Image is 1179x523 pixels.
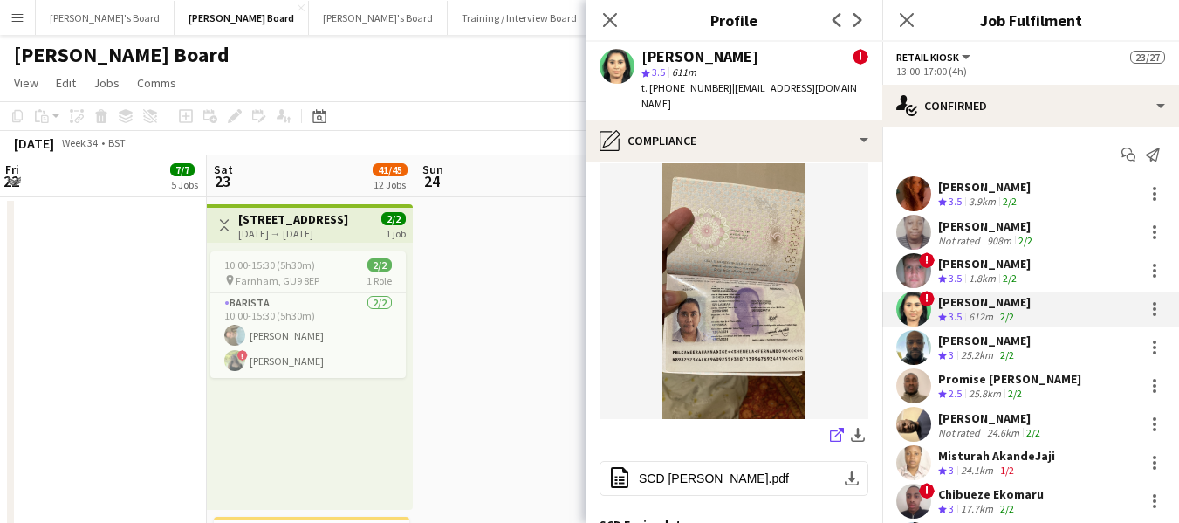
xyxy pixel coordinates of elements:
span: 7/7 [170,163,195,176]
span: 3.5 [949,195,962,208]
app-skills-label: 2/2 [1000,502,1014,515]
button: Training / Interview Board [448,1,592,35]
span: 23 [211,171,233,191]
h3: Profile [586,9,882,31]
span: Sun [422,162,443,177]
div: 13:00-17:00 (4h) [896,65,1165,78]
span: View [14,75,38,91]
div: 25.8km [965,387,1004,402]
div: BST [108,136,126,149]
button: [PERSON_NAME]'s Board [309,1,448,35]
span: Jobs [93,75,120,91]
div: [PERSON_NAME] [938,218,1036,234]
span: 10:00-15:30 (5h30m) [224,258,315,272]
span: ! [237,350,248,361]
button: [PERSON_NAME] Board [175,1,309,35]
div: Not rated [938,426,984,439]
span: ! [853,49,868,65]
button: SCD [PERSON_NAME].pdf [600,461,868,496]
span: 3.5 [949,310,962,323]
a: Edit [49,72,83,94]
span: 1 Role [367,274,392,287]
div: 12 Jobs [374,178,407,191]
h1: [PERSON_NAME] Board [14,42,230,68]
app-skills-label: 2/2 [1000,310,1014,323]
app-skills-label: 1/2 [1000,464,1014,477]
div: [DATE] [14,134,54,152]
span: ! [919,252,935,268]
app-skills-label: 2/2 [1018,234,1032,247]
span: 3 [949,464,954,477]
div: Compliance [586,120,882,162]
span: Farnham, GU9 8EP [236,274,319,287]
a: View [7,72,45,94]
div: Confirmed [882,85,1179,127]
span: 41/45 [373,163,408,176]
span: t. [PHONE_NUMBER] [641,81,732,94]
div: [PERSON_NAME] [641,49,758,65]
div: [PERSON_NAME] [938,256,1031,272]
span: ! [919,483,935,499]
app-skills-label: 2/2 [1000,348,1014,361]
div: 24.1km [957,464,997,478]
div: 1 job [386,225,406,240]
div: Misturah AkandeJaji [938,448,1055,464]
a: Comms [130,72,183,94]
img: D40DC500-C951-4055-809F-AD8003AAB3F3.jpeg [600,163,868,419]
div: 25.2km [957,348,997,363]
span: 611m [668,65,700,79]
div: 908m [984,234,1015,247]
div: 3.9km [965,195,999,210]
app-skills-label: 2/2 [1026,426,1040,439]
app-skills-label: 2/2 [1008,387,1022,400]
span: Comms [137,75,176,91]
app-skills-label: 2/2 [1003,195,1017,208]
span: Edit [56,75,76,91]
div: Promise [PERSON_NAME] [938,371,1081,387]
span: 23/27 [1130,51,1165,64]
div: Chibueze Ekomaru [938,486,1044,502]
div: [PERSON_NAME] [938,333,1031,348]
span: Week 34 [58,136,101,149]
div: [PERSON_NAME] [938,294,1031,310]
a: Jobs [86,72,127,94]
app-card-role: Barista2/210:00-15:30 (5h30m)[PERSON_NAME]![PERSON_NAME] [210,293,406,378]
div: 612m [965,310,997,325]
h3: [STREET_ADDRESS] [238,211,348,227]
span: 3 [949,502,954,515]
span: Sat [214,162,233,177]
span: 3 [949,348,954,361]
span: SCD [PERSON_NAME].pdf [639,471,789,485]
span: 22 [3,171,19,191]
span: ! [919,291,935,306]
button: Retail Kiosk [896,51,973,64]
div: 5 Jobs [171,178,198,191]
span: 2/2 [367,258,392,272]
div: 24.6km [984,426,1023,439]
div: Not rated [938,234,984,247]
span: | [EMAIL_ADDRESS][DOMAIN_NAME] [641,81,862,110]
div: 17.7km [957,502,997,517]
span: 2/2 [381,212,406,225]
div: [PERSON_NAME] [938,410,1044,426]
div: 1.8km [965,272,999,286]
span: 2.5 [949,387,962,400]
span: Fri [5,162,19,177]
span: Retail Kiosk [896,51,959,64]
h3: Job Fulfilment [882,9,1179,31]
div: [DATE] → [DATE] [238,227,348,240]
app-job-card: 10:00-15:30 (5h30m)2/2 Farnham, GU9 8EP1 RoleBarista2/210:00-15:30 (5h30m)[PERSON_NAME]![PERSON_N... [210,251,406,378]
div: [PERSON_NAME] [938,179,1031,195]
button: [PERSON_NAME]'s Board [36,1,175,35]
app-skills-label: 2/2 [1003,272,1017,285]
span: 3.5 [949,272,962,285]
span: 24 [420,171,443,191]
span: 3.5 [652,65,665,79]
